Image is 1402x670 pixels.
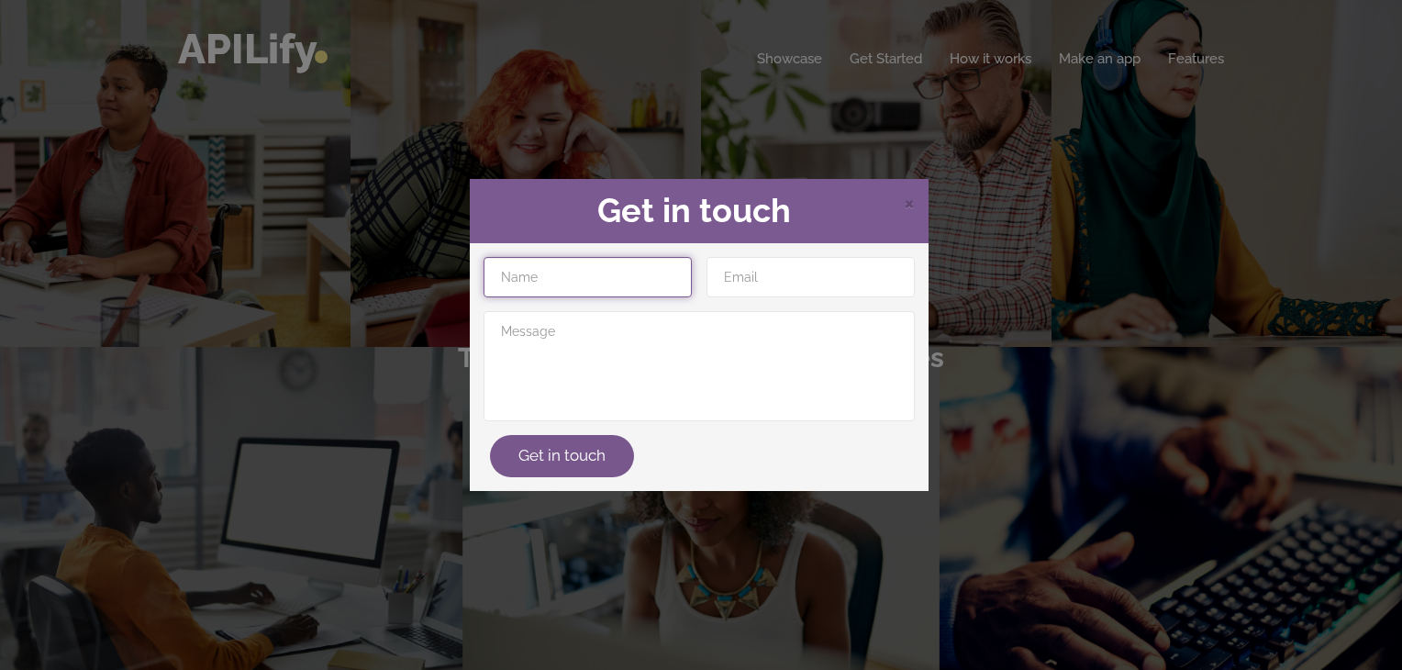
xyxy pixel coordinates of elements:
[484,193,915,229] h2: Get in touch
[707,257,915,297] input: Email
[904,188,915,216] span: ×
[484,257,692,297] input: Name
[904,191,915,214] span: Close
[490,435,634,477] button: Get in touch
